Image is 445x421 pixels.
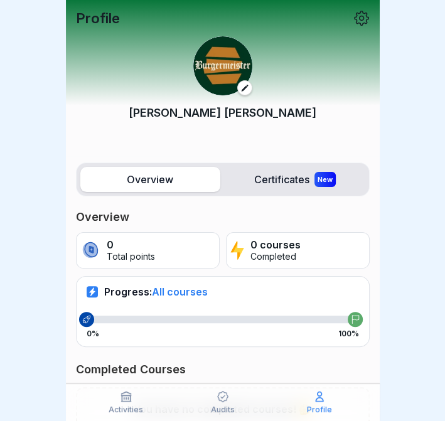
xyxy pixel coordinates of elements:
label: Certificates [225,167,365,192]
div: New [314,172,336,187]
p: Overview [76,210,370,225]
img: vi4xj1rh7o2tnjevi8opufjs.png [193,36,252,95]
p: 100% [338,329,359,338]
p: 0% [87,329,99,338]
p: Total points [107,252,155,262]
label: Overview [80,167,220,192]
p: Completed [250,252,301,262]
p: Activities [109,405,143,414]
img: lightning.svg [230,240,245,261]
p: [PERSON_NAME] [PERSON_NAME] [129,104,316,121]
span: All courses [152,285,208,298]
p: 0 [107,239,155,251]
p: 0 courses [250,239,301,251]
p: Profile [307,405,332,414]
p: Completed Courses [76,362,370,377]
p: Audits [211,405,235,414]
p: Progress: [104,285,208,298]
p: Profile [76,10,120,26]
img: coin.svg [80,240,101,261]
